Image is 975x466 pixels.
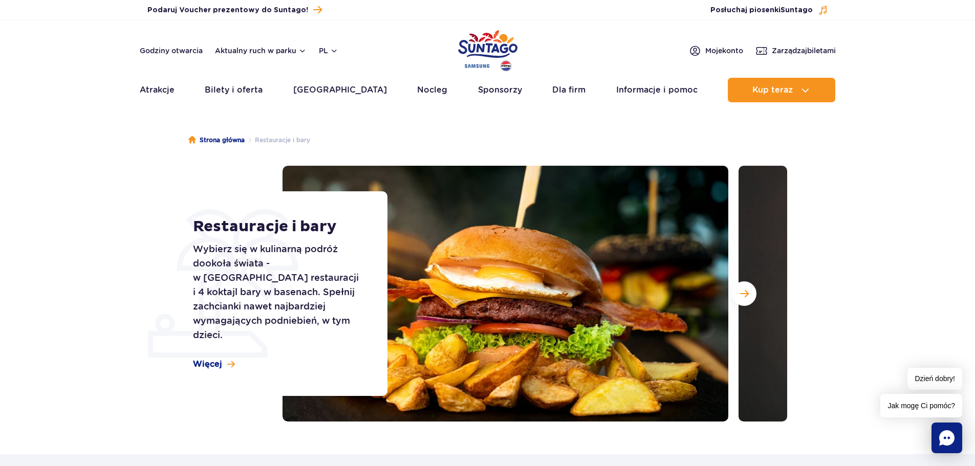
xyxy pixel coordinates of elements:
[205,78,263,102] a: Bilety i oferta
[193,359,235,370] a: Więcej
[188,135,245,145] a: Strona główna
[907,368,962,390] span: Dzień dobry!
[147,5,308,15] span: Podaruj Voucher prezentowy do Suntago!
[689,45,743,57] a: Mojekonto
[781,7,813,14] span: Suntago
[732,281,756,306] button: Następny slajd
[458,26,517,73] a: Park of Poland
[215,47,307,55] button: Aktualny ruch w parku
[710,5,813,15] span: Posłuchaj piosenki
[193,242,364,342] p: Wybierz się w kulinarną podróż dookoła świata - w [GEOGRAPHIC_DATA] restauracji i 4 koktajl bary ...
[193,359,222,370] span: Więcej
[552,78,586,102] a: Dla firm
[772,46,836,56] span: Zarządzaj biletami
[478,78,522,102] a: Sponsorzy
[710,5,828,15] button: Posłuchaj piosenkiSuntago
[293,78,387,102] a: [GEOGRAPHIC_DATA]
[931,423,962,453] div: Chat
[616,78,698,102] a: Informacje i pomoc
[319,46,338,56] button: pl
[880,394,962,417] span: Jak mogę Ci pomóc?
[140,46,203,56] a: Godziny otwarcia
[705,46,743,56] span: Moje konto
[147,3,322,17] a: Podaruj Voucher prezentowy do Suntago!
[417,78,447,102] a: Nocleg
[752,85,793,95] span: Kup teraz
[140,78,175,102] a: Atrakcje
[245,135,310,145] li: Restauracje i bary
[193,217,364,236] h1: Restauracje i bary
[755,45,836,57] a: Zarządzajbiletami
[728,78,835,102] button: Kup teraz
